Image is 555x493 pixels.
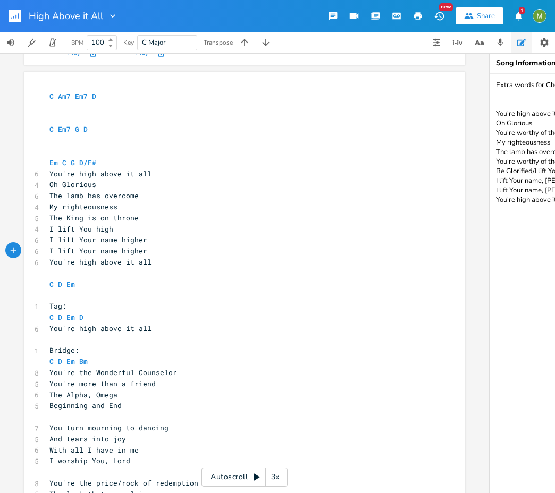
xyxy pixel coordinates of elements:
span: Bm [79,356,88,366]
span: D [58,279,62,289]
span: D [58,312,62,322]
div: BPM [71,40,83,46]
span: I lift You high [49,224,113,234]
span: C [49,124,54,134]
span: With all I have in me [49,445,139,455]
span: You're high above it all [49,169,152,178]
span: G [75,124,79,134]
span: You're high above it all [49,324,152,333]
span: C Major [142,38,166,47]
span: You're the price/rock of redemption [49,478,198,488]
span: I lift Your name higher [49,235,147,244]
span: C [49,312,54,322]
div: 3x [266,467,285,487]
span: Em7 [58,124,71,134]
span: I worship You, Lord [49,456,130,465]
span: The Alpha, Omega [49,390,117,399]
span: You're the Wonderful Counselor [49,368,177,377]
span: Bridge: [49,345,79,355]
span: C [49,356,54,366]
button: New [428,6,450,25]
button: Share [456,7,503,24]
span: Am7 [58,91,71,101]
span: D [79,312,83,322]
span: Em [49,158,58,167]
span: Beginning and End [49,401,122,410]
span: You're high above it all [49,257,152,267]
span: D [58,356,62,366]
span: And tears into joy [49,434,126,444]
span: Em [66,356,75,366]
span: High Above it All [29,11,103,21]
span: My righteousness [49,202,117,211]
img: Mik Sivak [533,9,546,23]
div: Key [123,39,134,46]
span: D [92,91,96,101]
span: C [62,158,66,167]
span: You turn mourning to dancing [49,423,169,432]
span: C [49,91,54,101]
span: Em [66,312,75,322]
span: C [49,279,54,289]
div: New [439,3,453,11]
span: D [83,124,88,134]
span: You're more than a friend [49,379,156,388]
span: Em7 [75,91,88,101]
span: Oh Glorious [49,180,96,189]
div: Transpose [204,39,233,46]
div: Autoscroll [201,467,288,487]
div: Share [477,11,495,21]
span: D/F# [79,158,96,167]
span: I lift Your name higher [49,246,147,256]
div: 1 [519,7,525,14]
span: The King is on throne [49,213,139,223]
span: G [71,158,75,167]
span: The lamb has overcome [49,191,139,200]
button: 1 [508,6,529,25]
span: Tag: [49,301,66,311]
span: Em [66,279,75,289]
